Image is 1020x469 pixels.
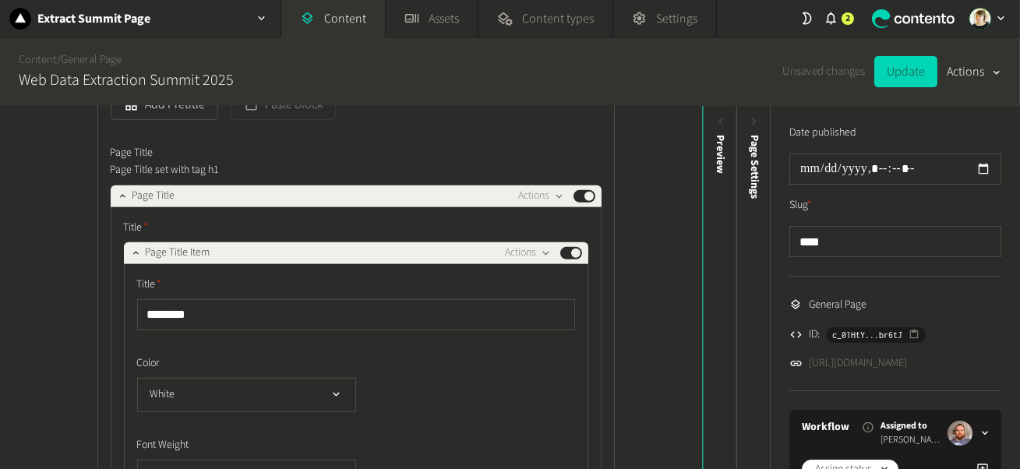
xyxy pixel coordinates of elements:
[802,419,849,436] a: Workflow
[518,187,564,206] button: Actions
[969,8,991,30] img: Linda Giuliano
[9,8,31,30] img: Extract Summit Page
[881,419,941,433] span: Assigned to
[61,51,122,68] a: General Page
[948,421,972,446] img: Erik Galiana Farell
[809,355,907,372] a: [URL][DOMAIN_NAME]
[874,56,937,87] button: Update
[712,135,729,174] div: Preview
[137,277,162,293] span: Title
[111,161,465,178] p: Page Title set with tag h1
[947,56,1001,87] button: Actions
[505,244,551,263] button: Actions
[522,9,594,28] span: Content types
[146,245,210,261] span: Page Title Item
[137,437,189,453] span: Font Weight
[57,51,61,68] span: /
[137,378,356,412] button: White
[19,69,234,92] h2: Web Data Extraction Summit 2025
[789,197,812,213] label: Slug
[809,297,866,313] span: General Page
[782,63,865,81] span: Unsaved changes
[19,51,57,68] a: Content
[111,145,154,161] span: Page Title
[789,125,856,141] label: Date published
[132,188,175,204] span: Page Title
[37,9,150,28] h2: Extract Summit Page
[746,135,763,199] span: Page Settings
[832,328,902,342] span: c_01HtY...br6tJ
[881,433,941,447] span: [PERSON_NAME]
[124,220,149,236] span: Title
[656,9,697,28] span: Settings
[809,326,820,343] span: ID:
[845,12,850,26] span: 2
[826,327,926,343] button: c_01HtY...br6tJ
[137,355,160,372] span: Color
